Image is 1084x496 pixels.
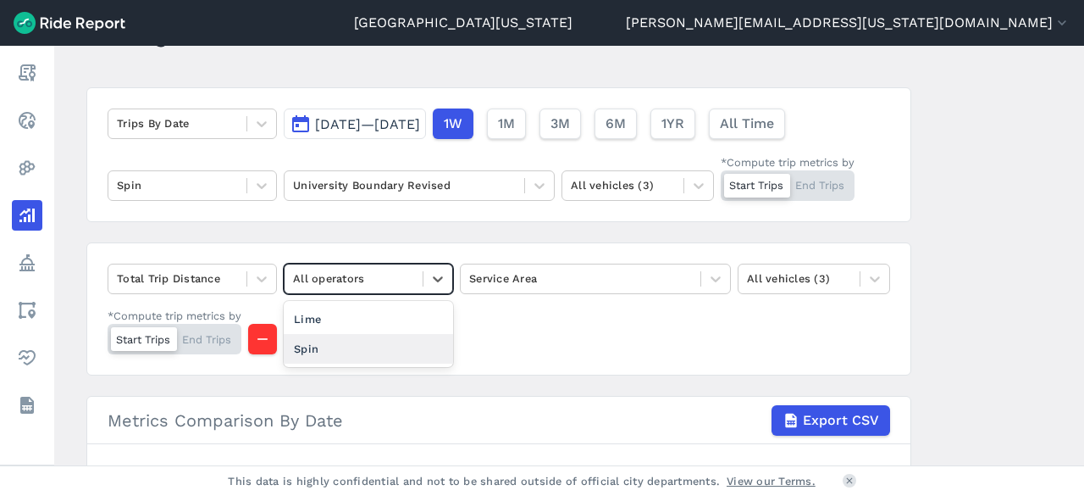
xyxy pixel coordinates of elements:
[498,114,515,134] span: 1M
[727,473,816,489] a: View our Terms.
[284,304,453,334] div: Lime
[108,308,241,324] div: *Compute trip metrics by
[444,114,462,134] span: 1W
[595,109,637,139] button: 6M
[626,13,1070,33] button: [PERSON_NAME][EMAIL_ADDRESS][US_STATE][DOMAIN_NAME]
[12,248,42,278] a: Policy
[284,334,453,364] div: Spin
[12,200,42,231] a: Analyze
[721,154,854,170] div: *Compute trip metrics by
[487,109,526,139] button: 1M
[14,12,125,34] img: Ride Report
[12,105,42,136] a: Realtime
[606,114,626,134] span: 6M
[803,410,879,431] span: Export CSV
[315,116,420,132] span: [DATE]—[DATE]
[108,405,890,436] div: Metrics Comparison By Date
[12,295,42,326] a: Areas
[550,114,570,134] span: 3M
[12,343,42,373] a: Health
[12,153,42,183] a: Heatmaps
[433,109,473,139] button: 1W
[12,390,42,421] a: Datasets
[661,114,684,134] span: 1YR
[539,109,581,139] button: 3M
[650,109,695,139] button: 1YR
[12,58,42,88] a: Report
[720,114,774,134] span: All Time
[354,13,572,33] a: [GEOGRAPHIC_DATA][US_STATE]
[284,109,426,139] button: [DATE]—[DATE]
[772,405,890,436] button: Export CSV
[709,109,785,139] button: All Time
